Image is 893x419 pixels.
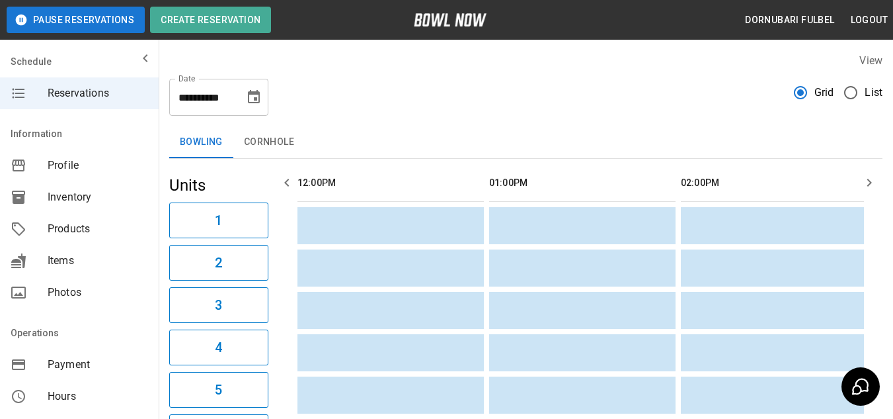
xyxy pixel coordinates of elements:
[48,221,148,237] span: Products
[740,8,839,32] button: Dornubari Fulbel
[241,84,267,111] button: Choose date, selected date is Sep 2, 2025
[414,13,486,26] img: logo
[297,164,484,202] th: 12:00PM
[169,126,882,158] div: inventory tabs
[215,252,222,273] h6: 2
[215,337,222,358] h6: 4
[233,126,305,158] button: Cornhole
[169,175,268,196] h5: Units
[48,253,148,269] span: Items
[215,210,222,231] h6: 1
[7,7,145,33] button: Pause Reservations
[169,203,268,238] button: 1
[48,357,148,373] span: Payment
[215,295,222,316] h6: 3
[859,54,882,67] label: View
[48,389,148,404] span: Hours
[169,330,268,365] button: 4
[150,7,271,33] button: Create Reservation
[169,245,268,281] button: 2
[48,189,148,205] span: Inventory
[814,85,834,101] span: Grid
[48,85,148,101] span: Reservations
[845,8,893,32] button: Logout
[169,372,268,408] button: 5
[865,85,882,101] span: List
[169,126,233,158] button: Bowling
[215,379,222,400] h6: 5
[681,164,867,202] th: 02:00PM
[169,287,268,323] button: 3
[48,285,148,301] span: Photos
[489,164,676,202] th: 01:00PM
[48,158,148,173] span: Profile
